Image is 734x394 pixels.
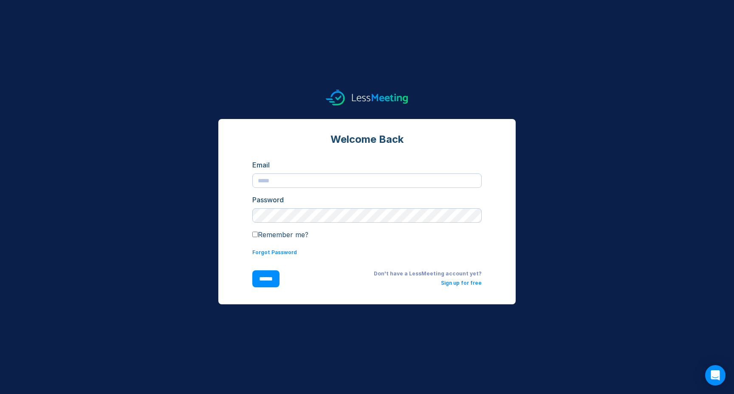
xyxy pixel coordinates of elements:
[252,195,482,205] div: Password
[293,270,482,277] div: Don't have a LessMeeting account yet?
[705,365,726,385] div: Open Intercom Messenger
[252,133,482,146] div: Welcome Back
[441,280,482,286] a: Sign up for free
[252,232,258,237] input: Remember me?
[252,160,482,170] div: Email
[252,249,297,255] a: Forgot Password
[326,90,408,105] img: logo.svg
[252,230,308,239] label: Remember me?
